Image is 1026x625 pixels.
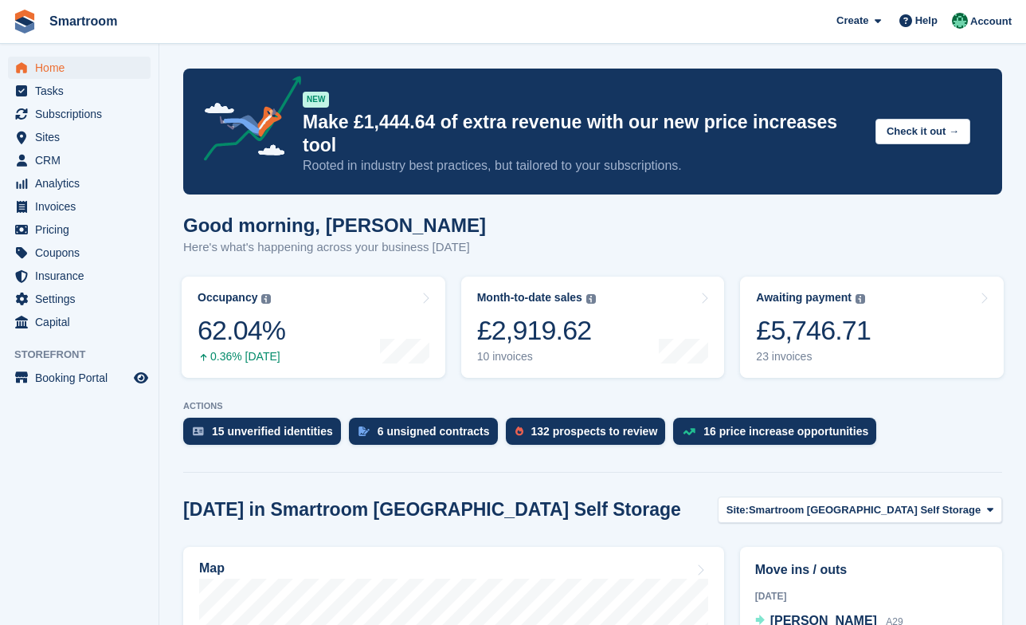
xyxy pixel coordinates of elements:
div: Occupancy [198,291,257,305]
img: prospect-51fa495bee0391a8d652442698ab0144808aea92771e9ea1ae160a38d050c398.svg [515,426,523,436]
p: Make £1,444.64 of extra revenue with our new price increases tool [303,111,863,157]
a: menu [8,311,151,333]
a: Smartroom [43,8,123,34]
img: contract_signature_icon-13c848040528278c33f63329250d36e43548de30e8caae1d1a13099fd9432cc5.svg [358,426,370,436]
a: menu [8,265,151,287]
span: Site: [726,502,749,518]
button: Check it out → [875,119,970,145]
div: [DATE] [755,589,987,603]
div: 0.36% [DATE] [198,350,285,364]
a: menu [8,218,151,241]
div: 10 invoices [477,350,596,364]
div: 23 invoices [756,350,871,364]
a: Month-to-date sales £2,919.62 10 invoices [461,277,725,378]
div: Awaiting payment [756,291,852,305]
span: Help [915,13,938,29]
div: Month-to-date sales [477,291,582,305]
h1: Good morning, [PERSON_NAME] [183,214,486,236]
a: menu [8,103,151,125]
span: Smartroom [GEOGRAPHIC_DATA] Self Storage [749,502,981,518]
span: Tasks [35,80,131,102]
span: Insurance [35,265,131,287]
img: stora-icon-8386f47178a22dfd0bd8f6a31ec36ba5ce8667c1dd55bd0f319d3a0aa187defe.svg [13,10,37,33]
a: menu [8,57,151,79]
img: Jacob Gabriel [952,13,968,29]
div: 16 price increase opportunities [703,425,868,438]
img: price_increase_opportunities-93ffe204e8149a01c8c9dc8f82e8f89637d9d84a8eef4429ea346261dce0b2c0.svg [683,428,695,435]
h2: [DATE] in Smartroom [GEOGRAPHIC_DATA] Self Storage [183,499,681,521]
img: icon-info-grey-7440780725fd019a000dd9b08b2336e03edf1995a4989e88bcd33f0948082b44.svg [261,294,271,304]
div: NEW [303,92,329,108]
span: Subscriptions [35,103,131,125]
a: menu [8,172,151,195]
span: CRM [35,149,131,171]
a: menu [8,80,151,102]
p: ACTIONS [183,401,1002,411]
button: Site: Smartroom [GEOGRAPHIC_DATA] Self Storage [718,497,1002,523]
a: Awaiting payment £5,746.71 23 invoices [740,277,1004,378]
img: icon-info-grey-7440780725fd019a000dd9b08b2336e03edf1995a4989e88bcd33f0948082b44.svg [856,294,865,304]
span: Settings [35,288,131,310]
a: 132 prospects to review [506,418,674,453]
span: Invoices [35,195,131,218]
span: Account [970,14,1012,29]
span: Booking Portal [35,367,131,389]
span: Capital [35,311,131,333]
p: Here's what's happening across your business [DATE] [183,238,486,257]
div: 62.04% [198,314,285,347]
h2: Map [199,561,225,576]
span: Coupons [35,242,131,264]
img: verify_identity-adf6edd0f0f0b5bbfe63781bf79b02c33cf7c696d77639b501bdc392416b5a36.svg [193,426,204,436]
div: 6 unsigned contracts [378,425,490,438]
span: Sites [35,126,131,148]
span: Pricing [35,218,131,241]
a: menu [8,195,151,218]
div: £5,746.71 [756,314,871,347]
div: 15 unverified identities [212,425,333,438]
a: Occupancy 62.04% 0.36% [DATE] [182,277,445,378]
span: Analytics [35,172,131,195]
span: Storefront [14,347,159,363]
img: price-adjustments-announcement-icon-8257ccfd72463d97f412b2fc003d46551f7dbcb40ab6d574587a9cd5c0d94... [190,76,302,167]
div: £2,919.62 [477,314,596,347]
a: 15 unverified identities [183,418,349,453]
a: Preview store [131,368,151,387]
a: menu [8,367,151,389]
span: Create [836,13,868,29]
a: menu [8,288,151,310]
a: 16 price increase opportunities [673,418,884,453]
p: Rooted in industry best practices, but tailored to your subscriptions. [303,157,863,175]
a: menu [8,126,151,148]
h2: Move ins / outs [755,560,987,580]
img: icon-info-grey-7440780725fd019a000dd9b08b2336e03edf1995a4989e88bcd33f0948082b44.svg [586,294,596,304]
a: menu [8,242,151,264]
a: menu [8,149,151,171]
div: 132 prospects to review [531,425,658,438]
span: Home [35,57,131,79]
a: 6 unsigned contracts [349,418,506,453]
